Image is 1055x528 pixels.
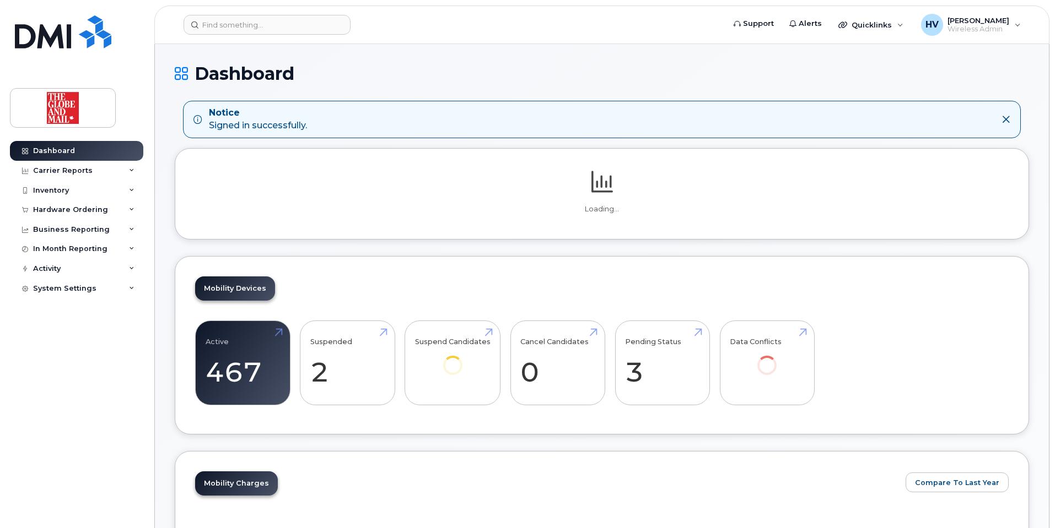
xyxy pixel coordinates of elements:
[206,326,280,399] a: Active 467
[209,107,307,132] div: Signed in successfully.
[195,471,278,496] a: Mobility Charges
[915,477,999,488] span: Compare To Last Year
[730,326,804,390] a: Data Conflicts
[906,472,1009,492] button: Compare To Last Year
[520,326,595,399] a: Cancel Candidates 0
[209,107,307,119] strong: Notice
[415,326,491,390] a: Suspend Candidates
[175,64,1029,83] h1: Dashboard
[195,276,275,301] a: Mobility Devices
[625,326,699,399] a: Pending Status 3
[195,204,1009,214] p: Loading...
[310,326,385,399] a: Suspended 2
